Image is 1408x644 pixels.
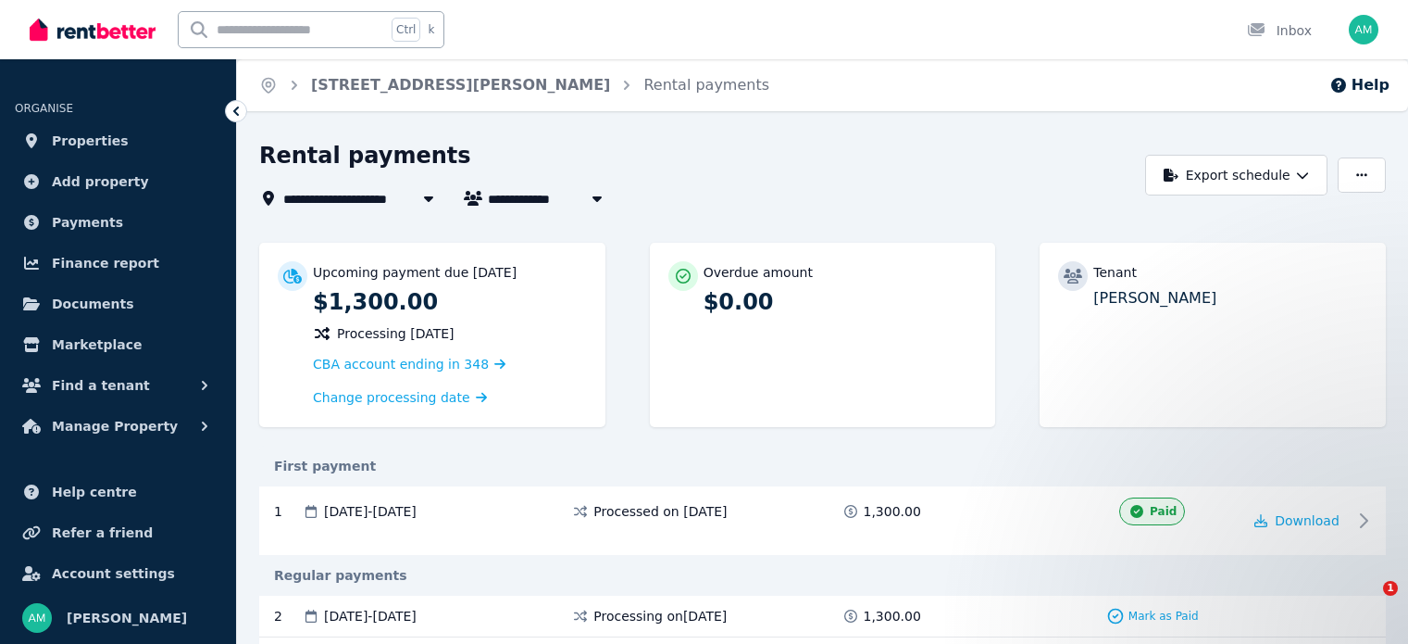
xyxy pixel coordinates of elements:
span: Documents [52,293,134,315]
span: [DATE] - [DATE] [324,607,417,625]
span: 1,300.00 [864,607,921,625]
button: Manage Property [15,408,221,445]
p: [PERSON_NAME] [1093,287,1367,309]
img: Ali Mohammadi [22,603,52,633]
span: Add property [52,170,149,193]
span: k [428,22,434,37]
span: Finance report [52,252,159,274]
img: Ali Mohammadi [1349,15,1378,44]
span: 1,300.00 [864,502,921,521]
span: Processing [DATE] [337,324,455,343]
a: Finance report [15,245,221,282]
a: [STREET_ADDRESS][PERSON_NAME] [311,76,610,94]
p: Overdue amount [704,263,813,282]
span: Properties [52,130,129,152]
span: Processed on [DATE] [593,502,727,521]
span: Ctrl [392,18,420,42]
div: Inbox [1247,21,1312,40]
span: Processing on [DATE] [593,607,727,625]
img: RentBetter [30,16,156,44]
span: Account settings [52,562,175,585]
button: Find a tenant [15,367,221,404]
a: Marketplace [15,326,221,363]
a: Properties [15,122,221,159]
button: Export schedule [1145,155,1327,196]
p: Tenant [1093,263,1137,282]
p: $1,300.00 [313,287,587,317]
div: 2 [274,607,302,625]
span: Mark as Paid [1128,609,1199,624]
h1: Rental payments [259,141,471,170]
a: Payments [15,204,221,241]
a: Change processing date [313,388,487,407]
p: Upcoming payment due [DATE] [313,263,517,282]
span: [PERSON_NAME] [67,607,187,629]
a: Account settings [15,555,221,592]
a: Add property [15,163,221,200]
nav: Breadcrumb [237,59,791,111]
div: 1 [274,502,302,521]
p: $0.00 [704,287,978,317]
button: Help [1329,74,1389,96]
span: ORGANISE [15,102,73,115]
div: Regular payments [259,566,1386,585]
a: Rental payments [643,76,769,94]
a: Documents [15,285,221,322]
span: Change processing date [313,388,470,407]
span: Refer a friend [52,522,153,544]
span: Help centre [52,481,137,503]
span: Marketplace [52,334,142,356]
span: Payments [52,211,123,234]
iframe: Intercom live chat [1345,581,1389,625]
div: First payment [259,457,1386,475]
span: Find a tenant [52,374,150,397]
a: Help centre [15,474,221,511]
span: 1 [1383,581,1398,596]
span: CBA account ending in 348 [313,357,489,372]
span: Manage Property [52,415,178,437]
span: [DATE] - [DATE] [324,502,417,521]
a: Refer a friend [15,514,221,551]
